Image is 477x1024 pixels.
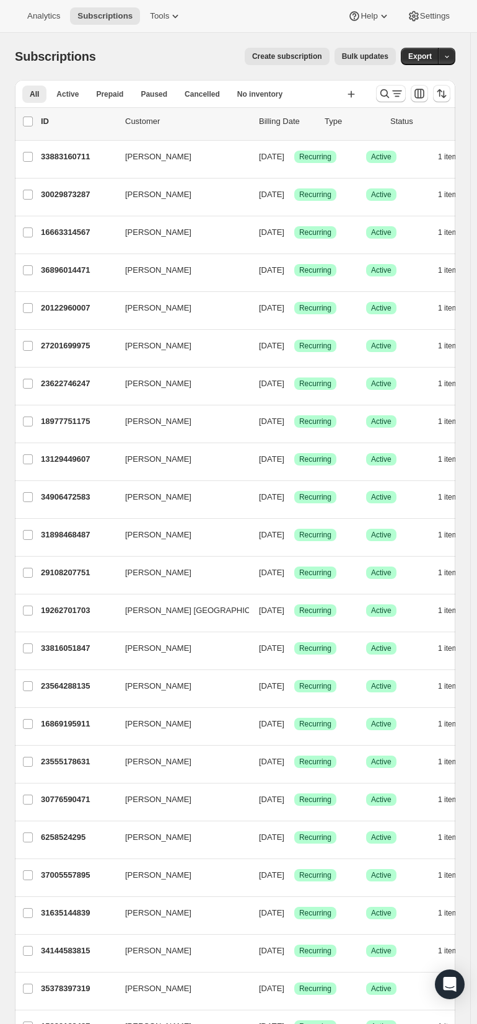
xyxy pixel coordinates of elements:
[438,186,472,203] button: 1 item
[299,606,331,616] span: Recurring
[125,831,191,844] span: [PERSON_NAME]
[125,642,191,655] span: [PERSON_NAME]
[125,377,191,390] span: [PERSON_NAME]
[438,678,472,695] button: 1 item
[259,115,315,128] p: Billing Date
[299,454,331,464] span: Recurring
[371,832,392,842] span: Active
[438,413,472,430] button: 1 item
[438,715,472,733] button: 1 item
[259,530,284,539] span: [DATE]
[41,604,115,617] p: 19262701703
[299,832,331,842] span: Recurring
[438,379,458,389] span: 1 item
[30,89,39,99] span: All
[259,417,284,426] span: [DATE]
[408,51,432,61] span: Export
[118,790,242,810] button: [PERSON_NAME]
[125,529,191,541] span: [PERSON_NAME]
[259,681,284,691] span: [DATE]
[371,795,392,805] span: Active
[125,340,191,352] span: [PERSON_NAME]
[259,152,284,161] span: [DATE]
[77,11,133,21] span: Subscriptions
[438,640,472,657] button: 1 item
[341,7,397,25] button: Help
[259,454,284,464] span: [DATE]
[41,718,115,730] p: 16869195911
[118,223,242,242] button: [PERSON_NAME]
[41,377,115,390] p: 23622746247
[325,115,380,128] div: Type
[125,793,191,806] span: [PERSON_NAME]
[438,148,472,166] button: 1 item
[438,719,458,729] span: 1 item
[371,227,392,237] span: Active
[299,946,331,956] span: Recurring
[118,638,242,658] button: [PERSON_NAME]
[118,147,242,167] button: [PERSON_NAME]
[259,568,284,577] span: [DATE]
[299,152,331,162] span: Recurring
[371,681,392,691] span: Active
[125,115,249,128] p: Customer
[41,264,115,276] p: 36896014471
[259,643,284,653] span: [DATE]
[259,606,284,615] span: [DATE]
[118,903,242,923] button: [PERSON_NAME]
[150,11,169,21] span: Tools
[299,530,331,540] span: Recurring
[125,188,191,201] span: [PERSON_NAME]
[371,303,392,313] span: Active
[41,340,115,352] p: 27201699975
[371,606,392,616] span: Active
[259,832,284,842] span: [DATE]
[125,680,191,692] span: [PERSON_NAME]
[259,757,284,766] span: [DATE]
[56,89,79,99] span: Active
[342,51,388,61] span: Bulk updates
[41,642,115,655] p: 33816051847
[118,828,242,847] button: [PERSON_NAME]
[299,265,331,275] span: Recurring
[259,795,284,804] span: [DATE]
[438,303,458,313] span: 1 item
[259,227,284,237] span: [DATE]
[237,89,282,99] span: No inventory
[41,151,115,163] p: 33883160711
[435,969,465,999] div: Open Intercom Messenger
[438,643,458,653] span: 1 item
[118,979,242,999] button: [PERSON_NAME]
[371,417,392,426] span: Active
[371,719,392,729] span: Active
[118,525,242,545] button: [PERSON_NAME]
[41,302,115,314] p: 20122960007
[438,832,458,842] span: 1 item
[371,341,392,351] span: Active
[438,488,472,506] button: 1 item
[15,50,96,63] span: Subscriptions
[20,7,68,25] button: Analytics
[41,491,115,503] p: 34906472583
[41,188,115,201] p: 30029873287
[299,379,331,389] span: Recurring
[299,417,331,426] span: Recurring
[371,870,392,880] span: Active
[438,341,458,351] span: 1 item
[438,681,458,691] span: 1 item
[438,375,472,392] button: 1 item
[438,417,458,426] span: 1 item
[401,48,439,65] button: Export
[438,262,472,279] button: 1 item
[371,152,392,162] span: Active
[438,606,458,616] span: 1 item
[438,152,458,162] span: 1 item
[371,908,392,918] span: Active
[299,492,331,502] span: Recurring
[96,89,123,99] span: Prepaid
[118,676,242,696] button: [PERSON_NAME]
[371,265,392,275] span: Active
[438,829,472,846] button: 1 item
[118,449,242,469] button: [PERSON_NAME]
[41,793,115,806] p: 30776590471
